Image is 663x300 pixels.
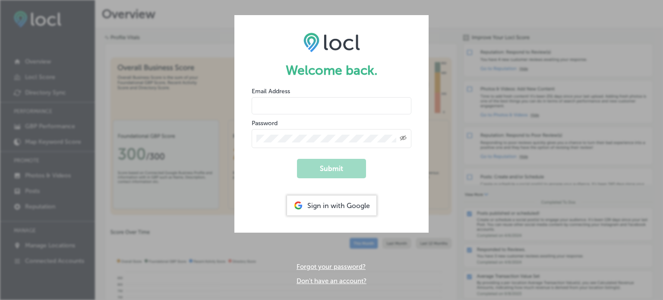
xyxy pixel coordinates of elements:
div: Sign in with Google [287,196,376,215]
label: Password [252,120,278,127]
a: Don't have an account? [297,277,366,285]
button: Submit [297,159,366,178]
label: Email Address [252,88,290,95]
span: Toggle password visibility [400,135,407,142]
img: LOCL logo [303,32,360,52]
h1: Welcome back. [252,63,411,78]
a: Forgot your password? [297,263,366,271]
